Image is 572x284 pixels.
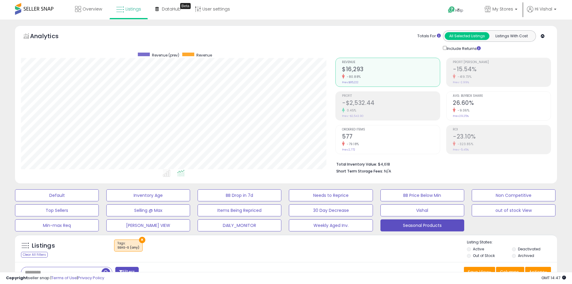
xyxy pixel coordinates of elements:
button: DAILY_MONITOR [198,219,281,231]
h5: Analytics [30,32,70,42]
b: Total Inventory Value: [336,162,377,167]
label: Deactivated [518,246,540,252]
small: Prev: 29.25% [453,114,469,118]
button: Seasonal Products [380,219,464,231]
button: × [139,237,145,243]
small: -323.85% [455,142,473,146]
h5: Listings [32,242,55,250]
h2: -23.10% [453,133,551,141]
span: N/A [384,168,391,174]
span: Revenue [196,53,212,58]
label: Active [473,246,484,252]
span: DataHub [162,6,181,12]
a: Privacy Policy [78,275,104,281]
button: Weekly Aged Inv. [289,219,373,231]
button: Min-max Req [15,219,99,231]
div: Totals For [417,33,441,39]
span: Profit [342,94,440,98]
button: Needs to Reprice [289,189,373,201]
div: Tooltip anchor [180,3,191,9]
span: Overview [83,6,102,12]
span: ROI [453,128,551,131]
button: BB Drop in 7d [198,189,281,201]
button: Default [15,189,99,201]
span: 2025-10-9 14:47 GMT [541,275,566,281]
h2: 577 [342,133,440,141]
button: Selling @ Max [106,204,190,216]
h2: 26.60% [453,99,551,108]
span: Ordered Items [342,128,440,131]
label: Out of Stock [473,253,495,258]
span: Avg. Buybox Share [453,94,551,98]
div: Include Returns [438,45,488,52]
p: Listing States: [467,240,557,245]
button: Listings With Cost [489,32,534,40]
small: -79.18% [345,142,359,146]
button: out of stock View [472,204,555,216]
button: Non Competitive [472,189,555,201]
label: Archived [518,253,534,258]
span: Listings [126,6,141,12]
span: Revenue (prev) [152,53,179,58]
small: 0.45% [345,108,356,113]
button: Vishal [380,204,464,216]
span: My Stores [492,6,513,12]
h2: -$2,532.44 [342,99,440,108]
strong: Copyright [6,275,28,281]
b: Short Term Storage Fees: [336,169,383,174]
i: Get Help [448,6,455,14]
a: Hi Vishal [527,6,556,20]
button: Inventory Age [106,189,190,201]
button: 30 Day Decrease [289,204,373,216]
small: Prev: 2,772 [342,148,355,151]
span: Profit [PERSON_NAME] [453,61,551,64]
li: $4,618 [336,160,546,167]
h2: $16,293 [342,66,440,74]
div: SEAS-S (any) [117,246,139,250]
small: -80.88% [345,75,361,79]
span: Help [455,8,463,13]
button: [PERSON_NAME] VIEW [106,219,190,231]
span: Tags : [117,241,139,250]
small: Prev: $85,222 [342,81,359,84]
span: Revenue [342,61,440,64]
small: Prev: -5.45% [453,148,469,151]
button: Items Being Repriced [198,204,281,216]
small: Prev: -$2,543.90 [342,114,364,118]
small: Prev: -2.99% [453,81,469,84]
button: BB Price Below Min [380,189,464,201]
div: Clear All Filters [21,252,48,258]
button: All Selected Listings [445,32,489,40]
small: -9.06% [455,108,469,113]
button: Top Sellers [15,204,99,216]
div: seller snap | | [6,275,104,281]
small: -419.73% [455,75,471,79]
a: Help [443,2,475,20]
a: Terms of Use [51,275,77,281]
span: Hi Vishal [535,6,552,12]
h2: -15.54% [453,66,551,74]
